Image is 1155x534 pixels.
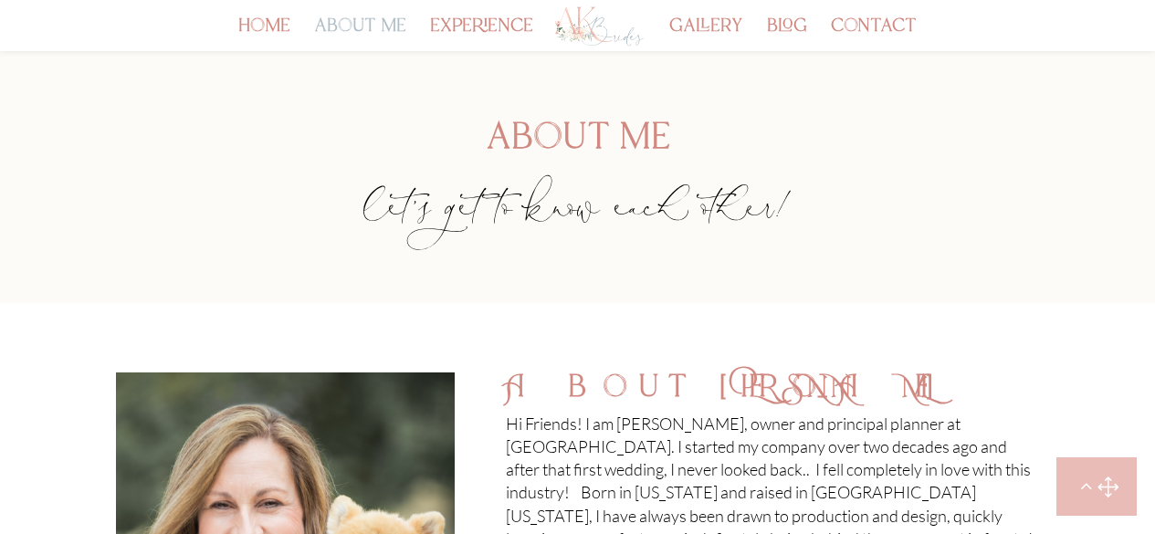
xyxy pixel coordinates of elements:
[314,20,406,51] a: about me
[669,20,743,51] a: gallery
[238,20,290,51] a: home
[831,20,917,51] a: contact
[116,120,1040,165] h1: about me
[116,211,1040,234] p: let’s get to know each other!
[430,20,533,51] a: experience
[506,372,1040,413] h2: About [PERSON_NAME]
[553,5,645,48] img: Los Angeles Wedding Planner - AK Brides
[767,20,807,51] a: blog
